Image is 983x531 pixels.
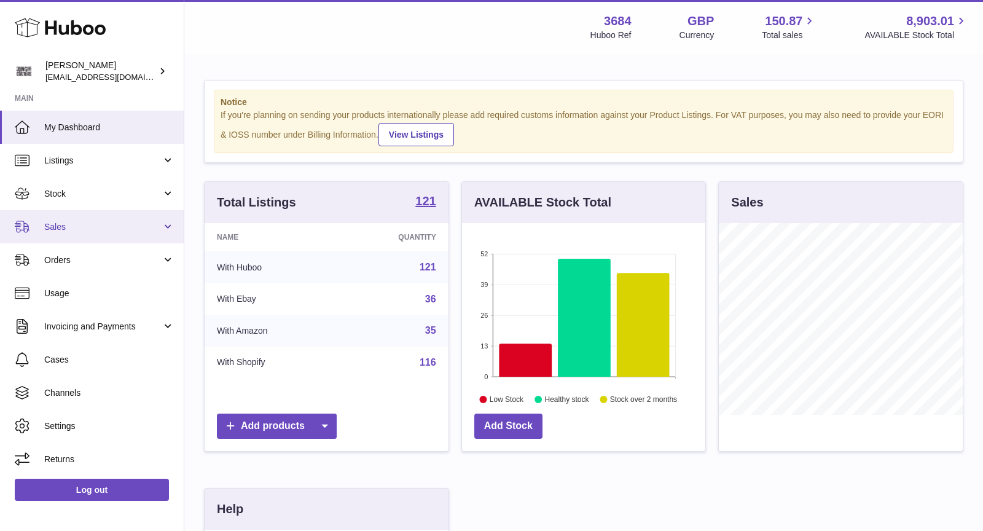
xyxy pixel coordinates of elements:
[44,221,162,233] span: Sales
[415,195,436,210] a: 121
[45,60,156,83] div: [PERSON_NAME]
[474,194,611,211] h3: AVAILABLE Stock Total
[44,288,174,299] span: Usage
[490,395,524,404] text: Low Stock
[480,312,488,319] text: 26
[44,420,174,432] span: Settings
[44,254,162,266] span: Orders
[205,347,338,379] td: With Shopify
[590,29,632,41] div: Huboo Ref
[425,294,436,304] a: 36
[762,13,817,41] a: 150.87 Total sales
[420,262,436,272] a: 121
[474,414,542,439] a: Add Stock
[338,223,448,251] th: Quantity
[205,251,338,283] td: With Huboo
[221,109,947,146] div: If you're planning on sending your products internationally please add required customs informati...
[378,123,454,146] a: View Listings
[480,250,488,258] text: 52
[205,283,338,315] td: With Ebay
[679,29,715,41] div: Currency
[44,321,162,332] span: Invoicing and Payments
[44,354,174,366] span: Cases
[420,357,436,368] a: 116
[765,13,802,29] span: 150.87
[480,281,488,288] text: 39
[217,194,296,211] h3: Total Listings
[604,13,632,29] strong: 3684
[415,195,436,207] strong: 121
[15,62,33,81] img: theinternationalventure@gmail.com
[44,122,174,133] span: My Dashboard
[44,155,162,167] span: Listings
[217,414,337,439] a: Add products
[44,188,162,200] span: Stock
[45,72,181,82] span: [EMAIL_ADDRESS][DOMAIN_NAME]
[864,13,968,41] a: 8,903.01 AVAILABLE Stock Total
[731,194,763,211] h3: Sales
[762,29,817,41] span: Total sales
[864,29,968,41] span: AVAILABLE Stock Total
[480,342,488,350] text: 13
[15,479,169,501] a: Log out
[610,395,677,404] text: Stock over 2 months
[544,395,589,404] text: Healthy stock
[44,454,174,465] span: Returns
[44,387,174,399] span: Channels
[425,325,436,336] a: 35
[687,13,714,29] strong: GBP
[221,96,947,108] strong: Notice
[205,315,338,347] td: With Amazon
[217,501,243,517] h3: Help
[205,223,338,251] th: Name
[906,13,954,29] span: 8,903.01
[484,373,488,380] text: 0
